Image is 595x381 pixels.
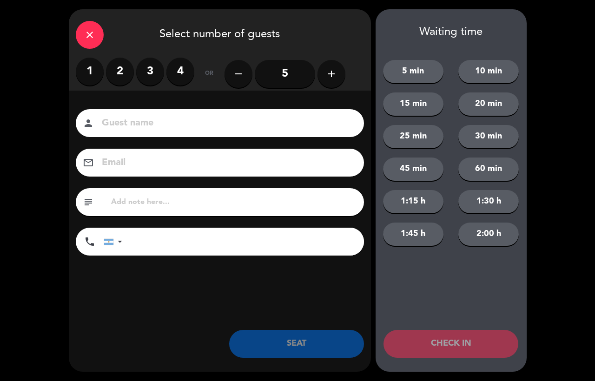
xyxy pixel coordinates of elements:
button: 1:30 h [458,190,519,213]
i: close [84,29,95,40]
div: Waiting time [376,26,527,39]
button: 30 min [458,125,519,148]
button: 60 min [458,158,519,181]
button: 45 min [383,158,443,181]
i: subject [83,197,94,208]
button: remove [225,60,252,88]
i: person [83,118,94,129]
i: email [83,157,94,168]
div: Argentina: +54 [104,228,126,255]
button: 5 min [383,60,443,83]
button: 10 min [458,60,519,83]
button: 15 min [383,92,443,116]
div: Select number of guests [69,9,371,58]
label: 1 [76,58,104,85]
label: 3 [136,58,164,85]
button: 2:00 h [458,223,519,246]
label: 2 [106,58,134,85]
button: add [317,60,345,88]
button: SEAT [229,330,364,358]
button: 20 min [458,92,519,116]
button: CHECK IN [383,330,518,358]
button: 1:45 h [383,223,443,246]
input: Email [101,155,352,171]
button: 25 min [383,125,443,148]
input: Guest name [101,115,352,131]
i: add [326,68,337,79]
div: or [194,58,225,90]
label: 4 [166,58,194,85]
i: phone [84,236,95,247]
input: Add note here... [110,196,357,209]
i: remove [233,68,244,79]
button: 1:15 h [383,190,443,213]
